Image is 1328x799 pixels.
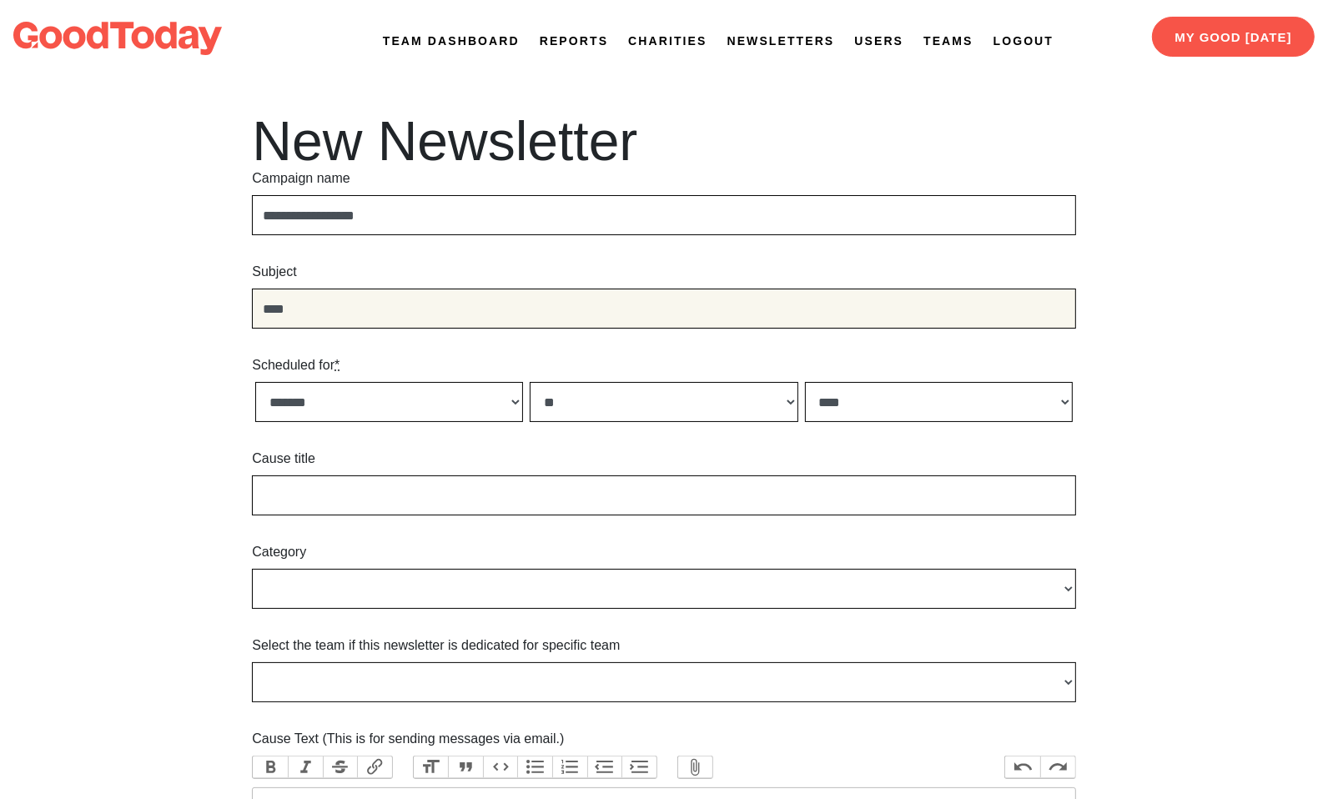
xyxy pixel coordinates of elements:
a: Team Dashboard [383,33,520,50]
a: Teams [923,33,973,50]
button: Strikethrough [323,756,358,778]
button: Undo [1005,756,1040,778]
button: Redo [1040,756,1075,778]
button: Bullets [517,756,552,778]
label: Cause Text (This is for sending messages via email.) [252,729,564,749]
label: Campaign name [252,168,350,188]
label: Cause title [252,449,315,469]
a: Logout [993,33,1054,50]
button: Increase Level [621,756,656,778]
img: logo-dark-da6b47b19159aada33782b937e4e11ca563a98e0ec6b0b8896e274de7198bfd4.svg [13,22,222,55]
label: Scheduled for [252,355,340,375]
button: Code [483,756,518,778]
button: Italic [288,756,323,778]
a: My Good [DATE] [1152,17,1315,57]
a: Charities [628,33,707,50]
button: Attach Files [678,756,713,778]
a: Newsletters [727,33,835,50]
button: Bold [253,756,288,778]
h1: New Newsletter [252,113,1075,168]
label: Category [252,542,306,562]
a: Reports [540,33,608,50]
a: Users [854,33,903,50]
button: Decrease Level [587,756,622,778]
label: Subject [252,262,296,282]
label: Select the team if this newsletter is dedicated for specific team [252,636,620,656]
button: Heading [414,756,449,778]
abbr: required [335,358,340,372]
button: Quote [448,756,483,778]
button: Link [357,756,392,778]
button: Numbers [552,756,587,778]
